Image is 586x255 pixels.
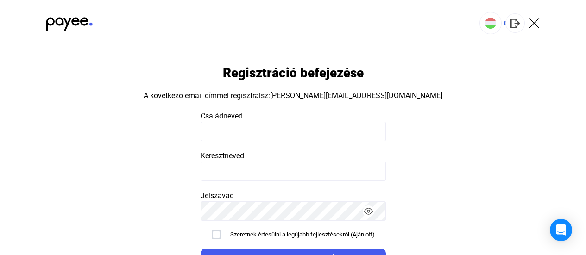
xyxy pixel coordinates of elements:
strong: [PERSON_NAME][EMAIL_ADDRESS][DOMAIN_NAME] [270,91,442,100]
div: Szeretnék értesülni a legújabb fejlesztésekről (Ajánlott) [230,230,375,239]
span: Keresztneved [201,151,244,160]
button: logout-grey [505,13,525,33]
h1: Regisztráció befejezése [223,65,364,81]
img: eyes-on.svg [364,206,373,216]
span: Családneved [201,112,243,120]
img: X [529,18,540,29]
img: black-payee-blue-dot.svg [46,12,93,31]
span: Jelszavad [201,191,234,200]
img: logout-grey [510,19,520,28]
div: A következő email címmel regisztrálsz: [144,90,442,101]
img: HU [485,18,496,29]
div: Open Intercom Messenger [550,219,572,241]
button: HU [479,12,502,34]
